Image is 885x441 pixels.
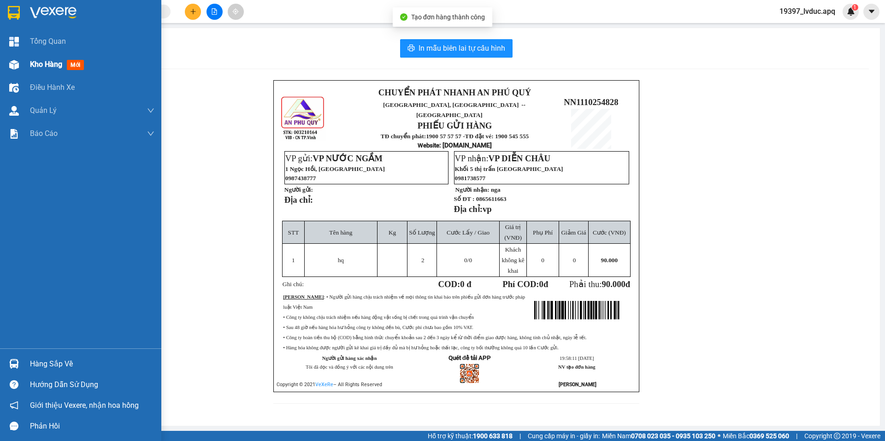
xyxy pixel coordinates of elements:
[448,354,491,361] strong: Quét để tải APP
[834,433,840,439] span: copyright
[455,186,490,193] strong: Người nhận:
[504,223,522,241] span: Giá trị (VNĐ)
[559,382,596,388] strong: [PERSON_NAME]
[400,39,513,58] button: printerIn mẫu biên lai tự cấu hình
[99,34,130,54] strong: Phí COD: đ
[502,279,548,289] strong: Phí COD: đ
[68,14,71,21] span: 1
[283,294,324,300] strong: [PERSON_NAME]
[283,325,473,330] span: • Sau 48 giờ nếu hàng hóa hư hỏng công ty không đền bù, Cước phí chưa bao gồm 10% VAT.
[8,6,20,20] img: logo-vxr
[772,6,843,17] span: 19397_lvduc.apq
[147,130,154,137] span: down
[419,42,505,54] span: In mẫu biên lai tự cấu hình
[569,279,630,289] span: Phải thu:
[284,195,313,205] strong: Địa chỉ:
[284,186,313,193] strong: Người gửi:
[465,133,529,140] strong: TĐ đặt vé: 1900 545 555
[418,121,492,130] strong: PHIẾU GỬI HÀNG
[519,431,521,441] span: |
[6,41,27,47] span: Ghi chú:
[464,257,472,264] span: /0
[723,431,789,441] span: Miền Bắc
[558,365,595,370] strong: NV tạo đơn hàng
[88,14,95,21] span: /0
[426,133,465,140] strong: 1900 57 57 57 -
[455,165,563,172] span: Khối 5 thị trấn [GEOGRAPHIC_DATA]
[147,107,154,114] span: down
[381,133,426,140] strong: TĐ chuyển phát:
[418,142,439,149] span: Website
[322,356,377,361] strong: Người gửi hàng xác nhận
[190,8,196,15] span: plus
[83,39,94,49] span: 0 đ
[853,4,856,11] span: 1
[460,279,471,289] span: 0 đ
[283,335,586,340] span: • Công ty hoàn tiền thu hộ (COD) bằng hình thức chuyển khoản sau 2 đến 3 ngày kể từ thời điểm gia...
[852,4,858,11] sup: 1
[285,153,383,163] span: VP gửi:
[489,153,550,163] span: VP DIỄN CHÂU
[9,37,19,47] img: dashboard-icon
[11,14,14,21] span: 1
[277,382,382,388] span: Copyright © 2021 – All Rights Reserved
[455,153,550,163] span: VP nhận:
[30,128,58,139] span: Báo cáo
[185,4,201,20] button: plus
[206,4,223,20] button: file-add
[30,419,154,433] div: Phản hồi
[106,3,122,32] span: Khách không kê khai
[306,365,393,370] span: Tôi đã đọc và đồng ý với các nội dung trên
[593,229,626,236] span: Cước (VNĐ)
[863,4,879,20] button: caret-down
[418,141,492,149] strong: : [DOMAIN_NAME]
[228,4,244,20] button: aim
[67,60,84,70] span: mới
[409,229,435,236] span: Số Lượng
[30,82,75,93] span: Điều hành xe
[631,432,715,440] strong: 0708 023 035 - 0935 103 250
[454,195,475,202] strong: Số ĐT :
[288,229,299,236] span: STT
[383,101,526,118] span: [GEOGRAPHIC_DATA], [GEOGRAPHIC_DATA] ↔ [GEOGRAPHIC_DATA]
[338,257,344,264] span: hq
[9,359,19,369] img: warehouse-icon
[378,88,531,97] strong: CHUYỂN PHÁT NHANH AN PHÚ QUÝ
[280,95,326,141] img: logo
[476,195,507,202] span: 0865611663
[847,7,855,16] img: icon-new-feature
[407,44,415,53] span: printer
[389,229,396,236] span: Kg
[602,431,715,441] span: Miền Nam
[454,204,483,214] strong: Địa chỉ:
[131,34,173,54] span: Phải thu:
[601,257,618,264] span: 90.000
[6,55,74,84] span: : • Người gửi hàng chịu trách nhiệm về mọi thông tin khai báo trên phiếu gửi đơn hàng trước pháp ...
[867,7,876,16] span: caret-down
[313,153,383,163] span: VP NƯỚC NGẦM
[411,13,485,21] span: Tạo đơn hàng thành công
[539,279,543,289] span: 0
[211,8,218,15] span: file-add
[10,401,18,410] span: notification
[528,431,600,441] span: Cung cấp máy in - giấy in:
[10,422,18,430] span: message
[30,378,154,392] div: Hướng dẫn sử dụng
[10,380,18,389] span: question-circle
[455,175,486,182] span: 0981738577
[30,357,154,371] div: Hàng sắp về
[129,14,132,21] span: 0
[6,55,47,60] strong: [PERSON_NAME]
[9,106,19,116] img: warehouse-icon
[315,382,333,388] a: VeXeRe
[29,14,35,21] span: bb
[447,229,490,236] span: Cước Lấy / Giao
[541,257,544,264] span: 0
[483,204,492,214] span: vp
[30,60,62,69] span: Kho hàng
[464,257,467,264] span: 0
[561,229,586,236] span: Giảm Giá
[573,257,576,264] span: 0
[88,14,91,21] span: 0
[283,281,304,288] span: Ghi chú:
